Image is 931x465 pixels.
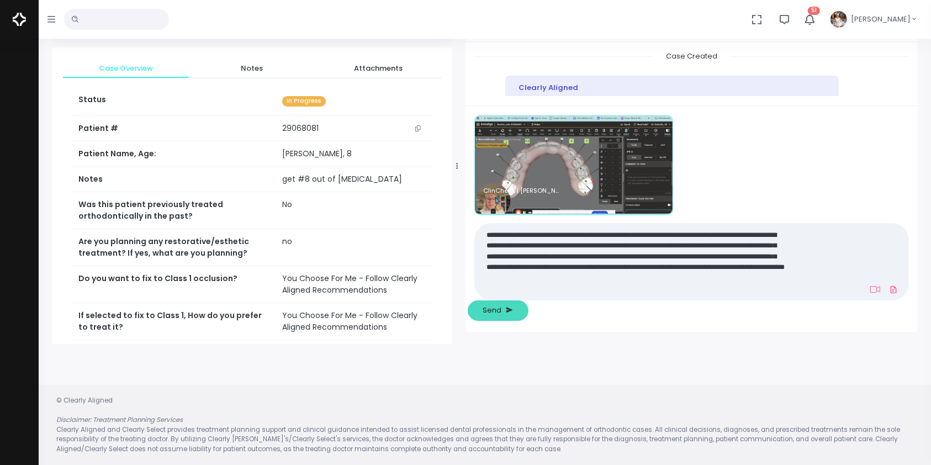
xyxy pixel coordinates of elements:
span: In Progress [282,96,326,107]
td: You Choose For Me - Follow Clearly Aligned Recommendations [276,340,432,377]
td: No [276,192,432,229]
img: f99bb126e32c4cb6b82c9acf1b7a849d-737f1ce4777e181d.gif [475,115,673,214]
span: Notes [198,63,306,74]
img: Logo Horizontal [13,8,26,31]
p: Dear Dr. We would like to inform you that we have successfully received your case. Our team is cu... [519,96,826,139]
th: Do you prefer buccal attachments or an esthetic lingual attachment protocol? [72,340,276,377]
a: Add Loom Video [868,285,882,294]
th: Patient Name, Age: [72,141,276,167]
td: 29068081 [276,116,432,141]
td: You Choose For Me - Follow Clearly Aligned Recommendations [276,303,432,340]
span: Attachments [324,63,432,74]
th: Status [72,87,276,115]
td: You Choose For Me - Follow Clearly Aligned Recommendations [276,266,432,303]
button: Send [468,300,528,321]
th: Are you planning any restorative/esthetic treatment? If yes, what are you planning? [72,229,276,266]
th: Was this patient previously treated orthodontically in the past? [72,192,276,229]
div: Clearly Aligned [519,82,826,93]
div: scrollable content [474,51,909,97]
td: get #8 out of [MEDICAL_DATA] [276,167,432,192]
th: Do you want to fix to Class 1 occlusion? [72,266,276,303]
a: Add Files [887,279,900,299]
div: © Clearly Aligned Clearly Aligned and Clearly Select provides treatment planning support and clin... [45,396,924,454]
span: Case Created [653,47,731,65]
th: Notes [72,167,276,192]
span: [PERSON_NAME] [851,14,911,25]
p: ClinCheck | [PERSON_NAME] - [DATE] [483,187,560,194]
td: no [276,229,432,266]
span: Send [483,305,502,316]
span: Case Overview [72,63,180,74]
span: Remove [483,198,505,205]
span: 51 [808,7,820,15]
th: Patient # [72,115,276,141]
img: Header Avatar [829,9,849,29]
em: Disclaimer: Treatment Planning Services [56,415,183,424]
td: [PERSON_NAME], 8 [276,141,432,167]
th: If selected to fix to Class 1, How do you prefer to treat it? [72,303,276,340]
